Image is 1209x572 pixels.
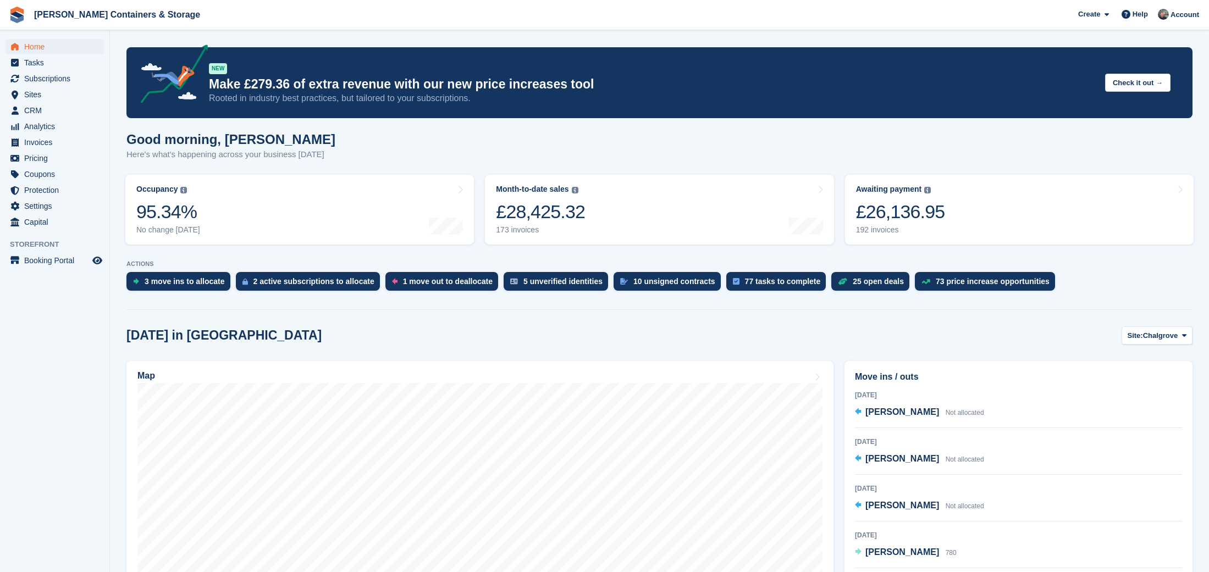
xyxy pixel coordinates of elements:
a: [PERSON_NAME] 780 [855,546,957,560]
button: Site: Chalgrove [1122,326,1193,345]
p: Rooted in industry best practices, but tailored to your subscriptions. [209,92,1096,104]
div: [DATE] [855,437,1182,447]
span: Storefront [10,239,109,250]
span: Coupons [24,166,90,182]
a: 10 unsigned contracts [614,272,726,296]
div: Month-to-date sales [496,185,568,194]
div: 2 active subscriptions to allocate [253,277,374,286]
div: Awaiting payment [856,185,922,194]
span: Invoices [24,135,90,150]
p: Make £279.36 of extra revenue with our new price increases tool [209,76,1096,92]
button: Check it out → [1105,74,1171,92]
img: icon-info-grey-7440780725fd019a000dd9b08b2336e03edf1995a4989e88bcd33f0948082b44.svg [180,187,187,193]
a: menu [5,166,104,182]
img: icon-info-grey-7440780725fd019a000dd9b08b2336e03edf1995a4989e88bcd33f0948082b44.svg [572,187,578,193]
img: verify_identity-adf6edd0f0f0b5bbfe63781bf79b02c33cf7c696d77639b501bdc392416b5a36.svg [510,278,518,285]
span: Protection [24,182,90,198]
a: menu [5,39,104,54]
img: icon-info-grey-7440780725fd019a000dd9b08b2336e03edf1995a4989e88bcd33f0948082b44.svg [924,187,931,193]
div: Occupancy [136,185,178,194]
a: Month-to-date sales £28,425.32 173 invoices [485,175,833,245]
a: [PERSON_NAME] Not allocated [855,452,984,467]
a: [PERSON_NAME] Not allocated [855,499,984,513]
a: menu [5,135,104,150]
span: Home [24,39,90,54]
div: 5 unverified identities [523,277,603,286]
div: 73 price increase opportunities [936,277,1050,286]
a: menu [5,103,104,118]
a: 73 price increase opportunities [915,272,1061,296]
a: menu [5,214,104,230]
div: 10 unsigned contracts [633,277,715,286]
div: NEW [209,63,227,74]
img: task-75834270c22a3079a89374b754ae025e5fb1db73e45f91037f5363f120a921f8.svg [733,278,739,285]
a: 77 tasks to complete [726,272,832,296]
span: Analytics [24,119,90,134]
a: menu [5,71,104,86]
span: Create [1078,9,1100,20]
a: menu [5,182,104,198]
a: menu [5,55,104,70]
span: Subscriptions [24,71,90,86]
a: 3 move ins to allocate [126,272,236,296]
div: 77 tasks to complete [745,277,821,286]
img: move_outs_to_deallocate_icon-f764333ba52eb49d3ac5e1228854f67142a1ed5810a6f6cc68b1a99e826820c5.svg [392,278,398,285]
span: [PERSON_NAME] [865,407,939,416]
p: Here's what's happening across your business [DATE] [126,148,335,161]
span: Site: [1128,330,1143,341]
img: deal-1b604bf984904fb50ccaf53a9ad4b4a5d6e5aea283cecdc64d6e3604feb123c2.svg [838,277,847,285]
span: Not allocated [946,456,984,463]
span: Help [1133,9,1148,20]
div: £28,425.32 [496,201,585,223]
img: Adam Greenhalgh [1158,9,1169,20]
a: 2 active subscriptions to allocate [236,272,385,296]
div: 192 invoices [856,225,945,235]
div: 1 move out to deallocate [403,277,493,286]
img: stora-icon-8386f47178a22dfd0bd8f6a31ec36ba5ce8667c1dd55bd0f319d3a0aa187defe.svg [9,7,25,23]
span: [PERSON_NAME] [865,547,939,557]
a: 25 open deals [831,272,915,296]
img: move_ins_to_allocate_icon-fdf77a2bb77ea45bf5b3d319d69a93e2d87916cf1d5bf7949dd705db3b84f3ca.svg [133,278,139,285]
a: 5 unverified identities [504,272,614,296]
a: Preview store [91,254,104,267]
div: 173 invoices [496,225,585,235]
span: 780 [946,549,957,557]
span: Chalgrove [1143,330,1178,341]
p: ACTIONS [126,260,1193,268]
div: [DATE] [855,530,1182,540]
span: CRM [24,103,90,118]
a: menu [5,253,104,268]
span: [PERSON_NAME] [865,454,939,463]
img: contract_signature_icon-13c848040528278c33f63329250d36e43548de30e8caae1d1a13099fd9432cc5.svg [620,278,628,285]
a: Awaiting payment £26,136.95 192 invoices [845,175,1194,245]
a: menu [5,119,104,134]
span: Not allocated [946,502,984,510]
span: Tasks [24,55,90,70]
h2: Map [137,371,155,381]
h2: [DATE] in [GEOGRAPHIC_DATA] [126,328,322,343]
img: active_subscription_to_allocate_icon-d502201f5373d7db506a760aba3b589e785aa758c864c3986d89f69b8ff3... [242,278,248,285]
span: Sites [24,87,90,102]
a: [PERSON_NAME] Not allocated [855,406,984,420]
span: Account [1171,9,1199,20]
img: price-adjustments-announcement-icon-8257ccfd72463d97f412b2fc003d46551f7dbcb40ab6d574587a9cd5c0d94... [131,45,208,107]
span: Booking Portal [24,253,90,268]
img: price_increase_opportunities-93ffe204e8149a01c8c9dc8f82e8f89637d9d84a8eef4429ea346261dce0b2c0.svg [921,279,930,284]
span: Capital [24,214,90,230]
div: [DATE] [855,484,1182,493]
a: menu [5,151,104,166]
span: Not allocated [946,409,984,416]
div: No change [DATE] [136,225,200,235]
div: 25 open deals [853,277,904,286]
a: [PERSON_NAME] Containers & Storage [30,5,205,24]
a: 1 move out to deallocate [385,272,504,296]
span: [PERSON_NAME] [865,501,939,510]
span: Pricing [24,151,90,166]
div: [DATE] [855,390,1182,400]
span: Settings [24,198,90,214]
a: Occupancy 95.34% No change [DATE] [125,175,474,245]
a: menu [5,87,104,102]
a: menu [5,198,104,214]
div: 95.34% [136,201,200,223]
div: 3 move ins to allocate [145,277,225,286]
